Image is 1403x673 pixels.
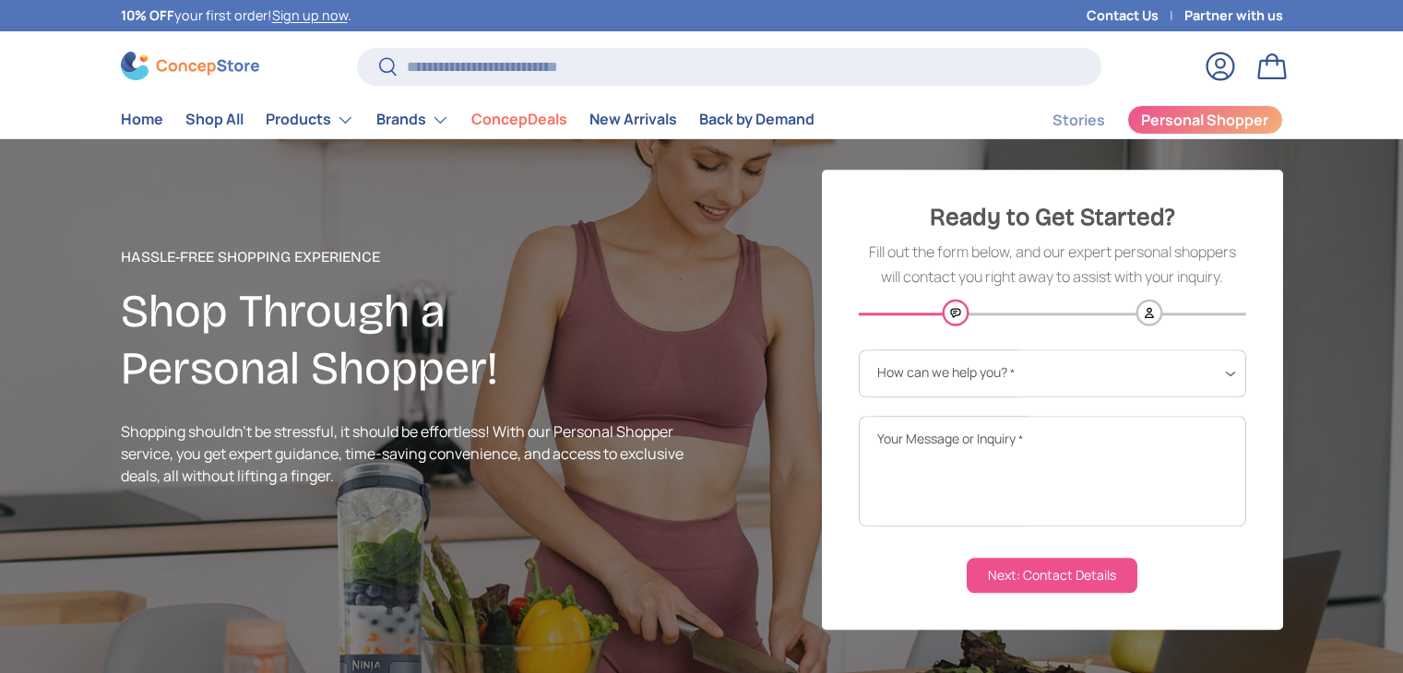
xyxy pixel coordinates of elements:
p: hassle-free shopping experience [121,246,702,268]
a: Back by Demand [699,101,814,137]
nav: Primary [121,101,814,138]
strong: 10% OFF [121,6,174,24]
a: Personal Shopper [1127,105,1283,135]
summary: Brands [365,101,460,138]
h2: Shop Through a Personal Shopper! [121,283,702,397]
a: Home [121,101,163,137]
a: Contact Us [1087,6,1184,26]
a: Shop All [185,101,244,137]
h3: Ready to Get Started? [859,199,1246,235]
a: Stories [1052,102,1105,138]
p: Shopping shouldn’t be stressful, it should be effortless! With our Personal Shopper service, you ... [121,420,702,487]
span: Personal Shopper [1141,112,1268,127]
a: ConcepDeals [471,101,567,137]
img: ConcepStore [121,52,259,80]
summary: Products [255,101,365,138]
a: New Arrivals [589,101,677,137]
a: Products [266,101,354,138]
button: Next: Contact Details [967,558,1137,593]
a: Partner with us [1184,6,1283,26]
a: Brands [376,101,449,138]
nav: Secondary [1008,101,1283,138]
a: Sign up now [272,6,348,24]
p: Fill out the form below, and our expert personal shoppers will contact you right away to assist w... [859,240,1246,289]
p: your first order! . [121,6,351,26]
